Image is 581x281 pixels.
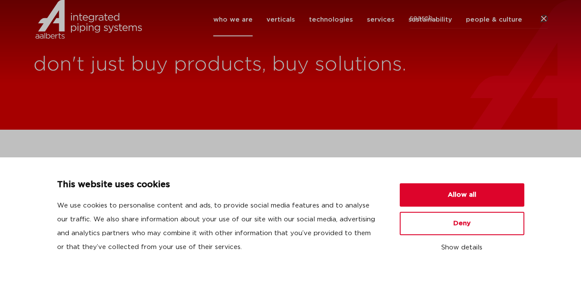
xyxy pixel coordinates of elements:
[266,3,295,36] a: verticals
[213,3,522,36] nav: Menu
[57,199,379,254] p: We use cookies to personalise content and ads, to provide social media features and to analyse ou...
[400,240,524,255] button: Show details
[213,3,253,36] a: who we are
[57,178,379,192] p: This website uses cookies
[309,3,353,36] a: technologies
[400,183,524,207] button: Allow all
[466,3,522,36] a: people & culture
[367,3,395,36] a: services
[400,212,524,235] button: Deny
[408,3,452,36] a: sustainability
